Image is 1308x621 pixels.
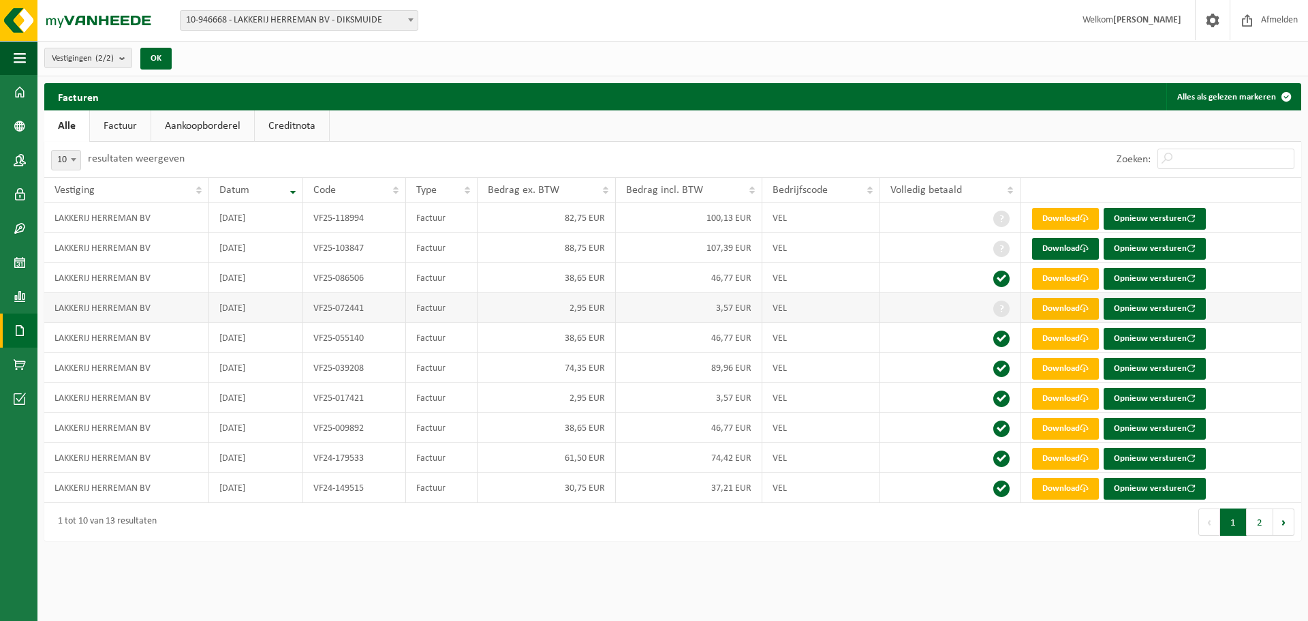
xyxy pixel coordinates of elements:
a: Aankoopborderel [151,110,254,142]
a: Download [1032,478,1099,500]
span: Code [313,185,336,196]
span: Bedrag incl. BTW [626,185,703,196]
td: VF25-072441 [303,293,406,323]
strong: [PERSON_NAME] [1113,15,1181,25]
td: VEL [762,473,880,503]
td: LAKKERIJ HERREMAN BV [44,233,209,263]
td: LAKKERIJ HERREMAN BV [44,323,209,353]
td: VEL [762,263,880,293]
a: Alle [44,110,89,142]
td: LAKKERIJ HERREMAN BV [44,383,209,413]
td: 74,42 EUR [616,443,762,473]
td: LAKKERIJ HERREMAN BV [44,443,209,473]
button: Opnieuw versturen [1104,208,1206,230]
span: Bedrijfscode [773,185,828,196]
td: VF25-103847 [303,233,406,263]
button: Opnieuw versturen [1104,448,1206,470]
td: 46,77 EUR [616,263,762,293]
td: Factuur [406,443,478,473]
td: Factuur [406,473,478,503]
button: Opnieuw versturen [1104,418,1206,440]
td: LAKKERIJ HERREMAN BV [44,293,209,323]
td: 82,75 EUR [478,203,616,233]
td: 89,96 EUR [616,353,762,383]
span: Type [416,185,437,196]
td: [DATE] [209,353,302,383]
td: VEL [762,323,880,353]
td: VF24-149515 [303,473,406,503]
td: Factuur [406,263,478,293]
span: Datum [219,185,249,196]
a: Download [1032,388,1099,410]
button: Next [1273,509,1294,536]
td: LAKKERIJ HERREMAN BV [44,203,209,233]
button: Opnieuw versturen [1104,478,1206,500]
button: Opnieuw versturen [1104,328,1206,350]
td: Factuur [406,353,478,383]
button: Previous [1198,509,1220,536]
td: [DATE] [209,263,302,293]
h2: Facturen [44,83,112,110]
td: 3,57 EUR [616,383,762,413]
td: 46,77 EUR [616,323,762,353]
a: Download [1032,418,1099,440]
td: LAKKERIJ HERREMAN BV [44,473,209,503]
button: Alles als gelezen markeren [1166,83,1300,110]
div: 1 tot 10 van 13 resultaten [51,510,157,534]
label: Zoeken: [1117,154,1151,165]
a: Download [1032,328,1099,350]
label: resultaten weergeven [88,153,185,164]
td: VF25-017421 [303,383,406,413]
td: LAKKERIJ HERREMAN BV [44,263,209,293]
td: [DATE] [209,323,302,353]
td: VF25-086506 [303,263,406,293]
td: [DATE] [209,233,302,263]
td: VEL [762,413,880,443]
span: 10 [51,150,81,170]
td: [DATE] [209,473,302,503]
td: VEL [762,383,880,413]
span: Bedrag ex. BTW [488,185,559,196]
td: 100,13 EUR [616,203,762,233]
td: VEL [762,233,880,263]
td: Factuur [406,413,478,443]
button: 1 [1220,509,1247,536]
td: Factuur [406,383,478,413]
a: Download [1032,208,1099,230]
td: LAKKERIJ HERREMAN BV [44,353,209,383]
td: 2,95 EUR [478,383,616,413]
td: Factuur [406,293,478,323]
td: [DATE] [209,413,302,443]
button: OK [140,48,172,70]
td: VF25-055140 [303,323,406,353]
button: Vestigingen(2/2) [44,48,132,68]
td: Factuur [406,203,478,233]
a: Download [1032,358,1099,380]
td: LAKKERIJ HERREMAN BV [44,413,209,443]
button: Opnieuw versturen [1104,358,1206,380]
td: 107,39 EUR [616,233,762,263]
a: Download [1032,298,1099,320]
td: VF25-118994 [303,203,406,233]
count: (2/2) [95,54,114,63]
a: Download [1032,238,1099,260]
a: Download [1032,268,1099,290]
td: 37,21 EUR [616,473,762,503]
button: Opnieuw versturen [1104,298,1206,320]
button: Opnieuw versturen [1104,388,1206,410]
a: Creditnota [255,110,329,142]
td: Factuur [406,323,478,353]
a: Factuur [90,110,151,142]
button: Opnieuw versturen [1104,268,1206,290]
td: 61,50 EUR [478,443,616,473]
td: [DATE] [209,443,302,473]
button: 2 [1247,509,1273,536]
td: 2,95 EUR [478,293,616,323]
span: Volledig betaald [890,185,962,196]
td: 30,75 EUR [478,473,616,503]
td: VF25-039208 [303,353,406,383]
td: 3,57 EUR [616,293,762,323]
span: 10-946668 - LAKKERIJ HERREMAN BV - DIKSMUIDE [181,11,418,30]
td: 88,75 EUR [478,233,616,263]
td: 38,65 EUR [478,323,616,353]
